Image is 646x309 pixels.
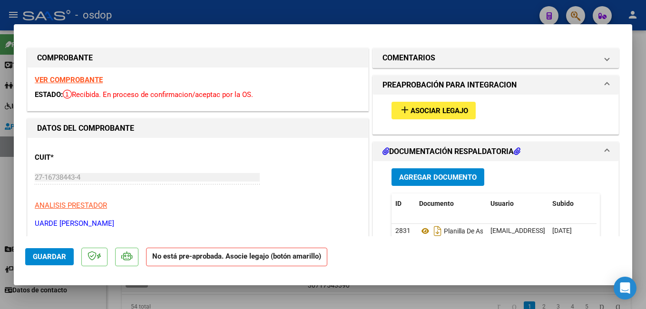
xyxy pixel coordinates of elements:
button: Agregar Documento [392,168,484,186]
strong: DATOS DEL COMPROBANTE [37,124,134,133]
button: Asociar Legajo [392,102,476,119]
span: ID [395,200,401,207]
p: CUIT [35,152,133,163]
mat-expansion-panel-header: DOCUMENTACIÓN RESPALDATORIA [373,142,618,161]
span: Asociar Legajo [411,106,468,115]
strong: No está pre-aprobada. Asocie legajo (botón amarillo) [146,248,327,266]
span: Usuario [490,200,514,207]
mat-expansion-panel-header: PREAPROBACIÓN PARA INTEGRACION [373,76,618,95]
strong: COMPROBANTE [37,53,93,62]
span: Recibida. En proceso de confirmacion/aceptac por la OS. [63,90,253,99]
i: Descargar documento [431,223,444,239]
span: Agregar Documento [399,173,477,182]
datatable-header-cell: Usuario [487,193,548,214]
div: Open Intercom Messenger [614,277,636,299]
span: Subido [552,200,574,207]
datatable-header-cell: Documento [415,193,487,214]
p: UARDE [PERSON_NAME] [35,218,361,229]
h1: DOCUMENTACIÓN RESPALDATORIA [382,146,520,157]
span: Documento [419,200,454,207]
mat-expansion-panel-header: COMENTARIOS [373,48,618,68]
datatable-header-cell: ID [392,193,415,214]
span: Guardar [33,252,66,261]
div: PREAPROBACIÓN PARA INTEGRACION [373,95,618,134]
a: VER COMPROBANTE [35,76,103,84]
span: [DATE] [552,227,572,234]
h1: COMENTARIOS [382,52,435,64]
datatable-header-cell: Acción [596,193,644,214]
span: 2831 [395,227,411,234]
h1: PREAPROBACIÓN PARA INTEGRACION [382,79,517,91]
span: ANALISIS PRESTADOR [35,201,107,210]
datatable-header-cell: Subido [548,193,596,214]
button: Guardar [25,248,74,265]
span: ESTADO: [35,90,63,99]
mat-icon: add [399,104,411,116]
span: Planilla De Asistencia [419,227,506,235]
